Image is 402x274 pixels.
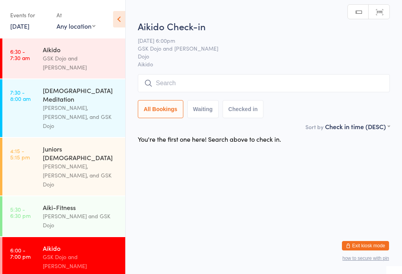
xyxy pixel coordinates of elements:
[10,247,31,259] time: 6:00 - 7:00 pm
[57,9,95,22] div: At
[325,122,390,131] div: Check in time (DESC)
[138,74,390,92] input: Search
[10,148,30,160] time: 4:15 - 5:15 pm
[138,135,281,143] div: You're the first one here! Search above to check in.
[43,162,119,189] div: [PERSON_NAME], [PERSON_NAME], and GSK Dojo
[10,48,30,61] time: 6:30 - 7:30 am
[43,212,119,230] div: [PERSON_NAME] and GSK Dojo
[138,37,378,44] span: [DATE] 6:00pm
[138,100,183,118] button: All Bookings
[43,86,119,103] div: [DEMOGRAPHIC_DATA] Meditation
[305,123,323,131] label: Sort by
[138,60,390,68] span: Aikido
[187,100,219,118] button: Waiting
[10,206,31,219] time: 5:30 - 6:30 pm
[2,79,125,137] a: 7:30 -8:00 am[DEMOGRAPHIC_DATA] Meditation[PERSON_NAME], [PERSON_NAME], and GSK Dojo
[43,45,119,54] div: Aikido
[10,89,31,102] time: 7:30 - 8:00 am
[138,20,390,33] h2: Aikido Check-in
[10,22,29,30] a: [DATE]
[2,196,125,236] a: 5:30 -6:30 pmAiki-Fitness[PERSON_NAME] and GSK Dojo
[138,44,378,52] span: GSK Dojo and [PERSON_NAME]
[10,9,49,22] div: Events for
[223,100,264,118] button: Checked in
[2,138,125,195] a: 4:15 -5:15 pmJuniors [DEMOGRAPHIC_DATA][PERSON_NAME], [PERSON_NAME], and GSK Dojo
[57,22,95,30] div: Any location
[43,54,119,72] div: GSK Dojo and [PERSON_NAME]
[342,241,389,250] button: Exit kiosk mode
[342,256,389,261] button: how to secure with pin
[43,252,119,270] div: GSK Dojo and [PERSON_NAME]
[2,38,125,79] a: 6:30 -7:30 amAikidoGSK Dojo and [PERSON_NAME]
[43,203,119,212] div: Aiki-Fitness
[43,103,119,130] div: [PERSON_NAME], [PERSON_NAME], and GSK Dojo
[138,52,378,60] span: Dojo
[43,244,119,252] div: Aikido
[43,144,119,162] div: Juniors [DEMOGRAPHIC_DATA]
